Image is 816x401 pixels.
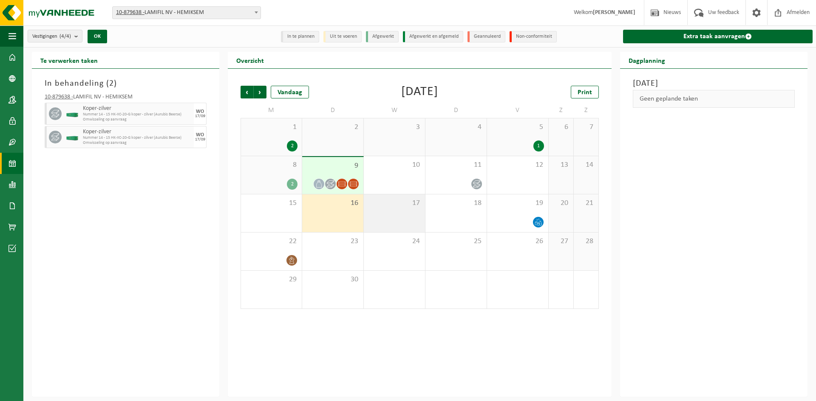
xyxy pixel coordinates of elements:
[368,199,421,208] span: 17
[195,137,205,142] div: 17/09
[83,117,192,122] span: Omwisseling op aanvraag
[578,123,594,132] span: 7
[553,199,569,208] span: 20
[306,237,359,246] span: 23
[549,103,574,118] td: Z
[241,103,302,118] td: M
[593,9,635,16] strong: [PERSON_NAME]
[245,237,297,246] span: 22
[425,103,487,118] td: D
[491,199,544,208] span: 19
[633,90,795,108] div: Geen geplande taken
[306,123,359,132] span: 2
[245,123,297,132] span: 1
[403,31,463,42] li: Afgewerkt en afgemeld
[45,94,73,100] tcxspan: Call 10-879638 - via 3CX
[533,140,544,151] div: 1
[553,160,569,170] span: 13
[66,111,79,117] img: HK-XC-20-GN-00
[112,6,261,19] span: 10-879638 - LAMIFIL NV - HEMIKSEM
[323,31,362,42] li: Uit te voeren
[510,31,557,42] li: Non-conformiteit
[254,86,266,98] span: Volgende
[196,109,204,114] div: WO
[59,34,71,39] count: (4/4)
[306,199,359,208] span: 16
[271,86,309,98] div: Vandaag
[633,77,795,90] h3: [DATE]
[245,199,297,208] span: 15
[364,103,425,118] td: W
[430,160,482,170] span: 11
[368,160,421,170] span: 10
[578,199,594,208] span: 21
[306,275,359,284] span: 30
[578,89,592,96] span: Print
[66,134,79,140] img: HK-XC-20-GN-00
[195,114,205,118] div: 17/09
[467,31,505,42] li: Geannuleerd
[430,123,482,132] span: 4
[83,129,192,135] span: Koper-zilver
[302,103,364,118] td: D
[113,7,261,19] span: 10-879638 - LAMIFIL NV - HEMIKSEM
[88,30,107,43] button: OK
[574,103,599,118] td: Z
[83,105,192,112] span: Koper-zilver
[287,179,297,190] div: 2
[83,112,192,117] span: Nummer 14 - 15 HK-XC-20-G koper - zilver (Aurubis Beerse)
[401,86,438,98] div: [DATE]
[245,275,297,284] span: 29
[306,161,359,171] span: 9
[553,123,569,132] span: 6
[32,52,106,68] h2: Te verwerken taken
[45,77,207,90] h3: In behandeling ( )
[491,237,544,246] span: 26
[196,132,204,137] div: WO
[281,31,319,42] li: In te plannen
[83,140,192,146] span: Omwisseling op aanvraag
[487,103,549,118] td: V
[83,135,192,140] span: Nummer 14 - 15 HK-XC-20-G koper - zilver (Aurubis Beerse)
[491,160,544,170] span: 12
[368,123,421,132] span: 3
[245,160,297,170] span: 8
[578,160,594,170] span: 14
[287,140,297,151] div: 2
[45,94,207,103] div: LAMIFIL NV - HEMIKSEM
[368,237,421,246] span: 24
[553,237,569,246] span: 27
[366,31,399,42] li: Afgewerkt
[28,30,82,42] button: Vestigingen(4/4)
[571,86,599,98] a: Print
[491,123,544,132] span: 5
[116,9,144,16] tcxspan: Call 10-879638 - via 3CX
[578,237,594,246] span: 28
[32,30,71,43] span: Vestigingen
[430,199,482,208] span: 18
[430,237,482,246] span: 25
[623,30,813,43] a: Extra taak aanvragen
[241,86,253,98] span: Vorige
[109,79,114,88] span: 2
[228,52,272,68] h2: Overzicht
[620,52,674,68] h2: Dagplanning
